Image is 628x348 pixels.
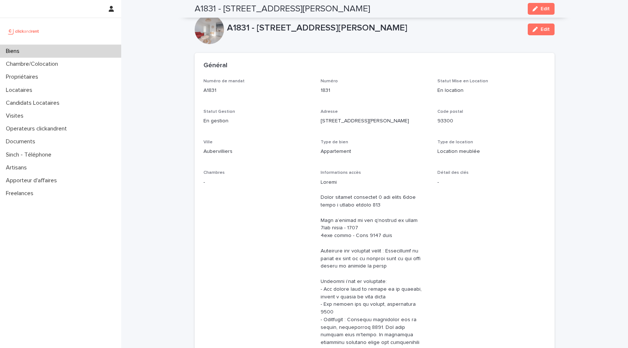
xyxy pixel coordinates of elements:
span: Informations accès [321,171,361,175]
p: - [203,179,312,186]
p: Freelances [3,190,39,197]
p: Sinch - Téléphone [3,151,57,158]
h2: A1831 - [STREET_ADDRESS][PERSON_NAME] [195,4,370,14]
span: Code postal [437,110,463,114]
p: Operateurs clickandrent [3,125,73,132]
p: Documents [3,138,41,145]
button: Edit [528,24,555,35]
span: Statut Mise en Location [437,79,488,83]
span: Edit [541,6,550,11]
p: - [437,179,546,186]
h2: Général [203,62,227,70]
span: Numéro [321,79,338,83]
p: Location meublée [437,148,546,155]
p: 93300 [437,117,546,125]
p: Appartement [321,148,429,155]
p: Aubervilliers [203,148,312,155]
p: Propriétaires [3,73,44,80]
span: Numéro de mandat [203,79,245,83]
button: Edit [528,3,555,15]
span: Type de bien [321,140,348,144]
p: 1831 [321,87,429,94]
p: Chambre/Colocation [3,61,64,68]
p: Biens [3,48,25,55]
p: Artisans [3,164,33,171]
img: UCB0brd3T0yccxBKYDjQ [6,24,41,39]
span: Chambres [203,171,225,175]
p: Apporteur d'affaires [3,177,63,184]
p: Locataires [3,87,38,94]
p: A1831 - [STREET_ADDRESS][PERSON_NAME] [227,23,522,33]
p: Visites [3,112,29,119]
p: A1831 [203,87,312,94]
span: Statut Gestion [203,110,235,114]
p: Candidats Locataires [3,100,65,107]
span: Adresse [321,110,338,114]
span: Edit [541,27,550,32]
p: [STREET_ADDRESS][PERSON_NAME] [321,117,429,125]
span: Ville [203,140,213,144]
p: En gestion [203,117,312,125]
span: Type de location [437,140,473,144]
p: En location [437,87,546,94]
span: Détail des clés [437,171,469,175]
